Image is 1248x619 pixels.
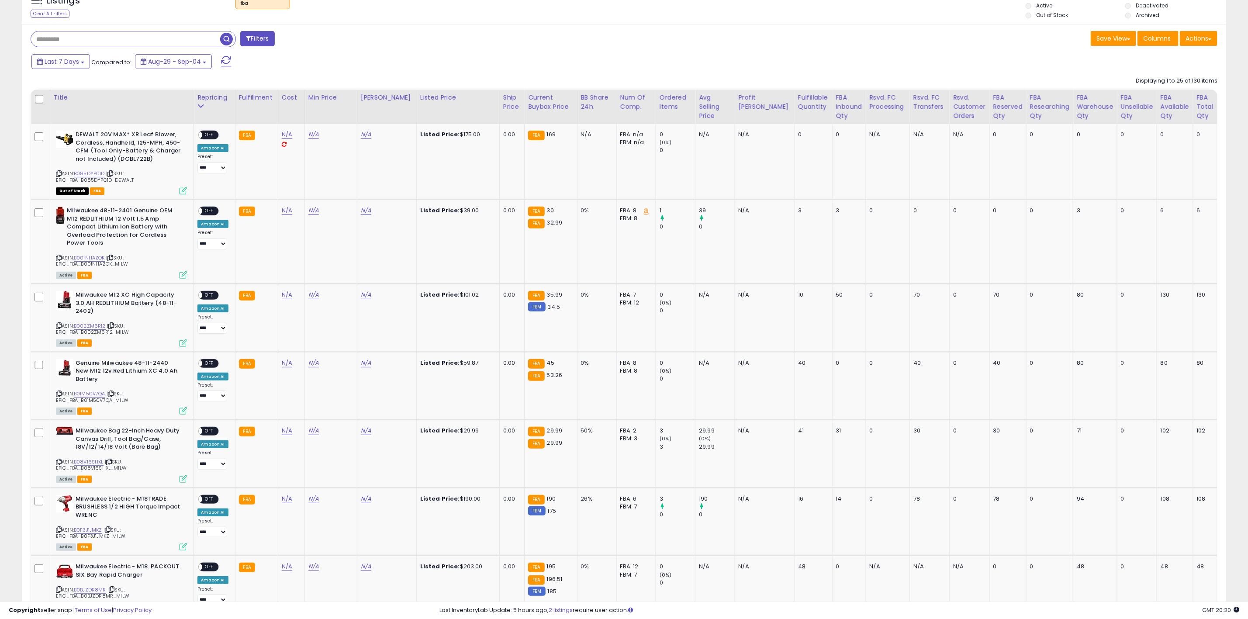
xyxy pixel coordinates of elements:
[913,427,943,435] div: 30
[836,291,859,299] div: 50
[74,390,105,398] a: B01M5CV7QA
[870,359,903,367] div: 0
[549,606,573,614] a: 2 listings
[1030,291,1066,299] div: 0
[528,219,544,228] small: FBA
[620,427,649,435] div: FBA: 2
[620,93,652,111] div: Num of Comp.
[308,206,319,215] a: N/A
[547,206,554,214] span: 30
[239,131,255,140] small: FBA
[361,130,371,139] a: N/A
[282,495,292,503] a: N/A
[361,426,371,435] a: N/A
[203,207,217,215] span: OFF
[798,93,829,111] div: Fulfillable Quantity
[993,93,1023,121] div: FBA Reserved Qty
[1161,427,1186,435] div: 102
[308,130,319,139] a: N/A
[699,443,734,451] div: 29.99
[660,207,695,214] div: 1
[528,495,544,505] small: FBA
[76,359,182,386] b: Genuine Milwaukee 48-11-2440 New M12 12v Red Lithium XC 4.0 Ah Battery
[1030,495,1066,503] div: 0
[739,93,791,111] div: Profit [PERSON_NAME]
[56,458,127,471] span: | SKU: EPIC_FBA_B08V16SHXL_MILW
[1161,495,1186,503] div: 108
[528,302,545,311] small: FBM
[620,291,649,299] div: FBA: 7
[581,495,610,503] div: 26%
[699,435,711,442] small: (0%)
[420,563,493,571] div: $203.00
[1030,131,1066,138] div: 0
[547,359,554,367] span: 45
[739,291,788,299] div: N/A
[56,170,134,183] span: | SKU: EPIC_FBA_B085DYPC1D_DEWALT
[660,443,695,451] div: 3
[1030,207,1066,214] div: 0
[56,291,73,308] img: 4142tp3Zk0L._SL40_.jpg
[56,207,187,278] div: ASIN:
[660,139,672,146] small: (0%)
[913,495,943,503] div: 78
[660,223,695,231] div: 0
[1077,427,1110,435] div: 71
[203,131,217,139] span: OFF
[836,207,859,214] div: 3
[56,427,187,482] div: ASIN:
[836,495,859,503] div: 14
[993,427,1020,435] div: 30
[503,207,518,214] div: 0.00
[1077,495,1110,503] div: 94
[547,426,563,435] span: 29.99
[197,518,228,537] div: Preset:
[308,290,319,299] a: N/A
[197,230,228,249] div: Preset:
[1197,207,1210,214] div: 6
[282,290,292,299] a: N/A
[77,476,92,483] span: FBA
[77,272,92,279] span: FBA
[197,144,228,152] div: Amazon AI
[54,93,190,102] div: Title
[547,562,556,571] span: 195
[581,427,610,435] div: 50%
[1197,495,1210,503] div: 108
[620,503,649,511] div: FBM: 7
[420,495,460,503] b: Listed Price:
[1091,31,1136,46] button: Save View
[836,131,859,138] div: 0
[620,131,649,138] div: FBA: n/a
[953,131,983,138] div: N/A
[420,207,493,214] div: $39.00
[620,214,649,222] div: FBM: 8
[67,207,173,249] b: Milwaukee 48-11-2401 Genuine OEM M12 REDLITHIUM 12 Volt 1.5 Amp Compact Lithium Ion Battery with ...
[56,476,76,483] span: All listings currently available for purchase on Amazon
[870,131,903,138] div: N/A
[203,428,217,435] span: OFF
[1077,93,1113,121] div: FBA Warehouse Qty
[420,131,493,138] div: $175.00
[503,563,518,571] div: 0.00
[282,130,292,139] a: N/A
[798,131,826,138] div: 0
[1180,31,1217,46] button: Actions
[282,426,292,435] a: N/A
[56,427,73,435] img: 41sWylDXufL._SL40_.jpg
[548,303,560,311] span: 34.5
[1030,93,1069,121] div: FBA Researching Qty
[308,495,319,503] a: N/A
[660,131,695,138] div: 0
[197,304,228,312] div: Amazon AI
[56,339,76,347] span: All listings currently available for purchase on Amazon
[581,131,610,138] div: N/A
[91,58,131,66] span: Compared to:
[1121,207,1150,214] div: 0
[547,290,563,299] span: 35.99
[660,307,695,315] div: 0
[739,207,788,214] div: N/A
[308,562,319,571] a: N/A
[870,495,903,503] div: 0
[739,359,788,367] div: N/A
